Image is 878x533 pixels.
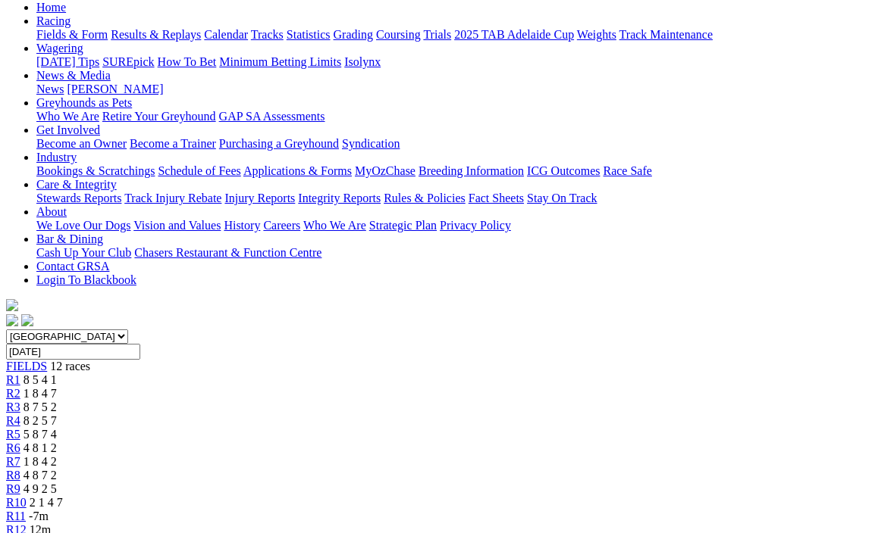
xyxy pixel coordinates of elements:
[219,137,339,150] a: Purchasing a Greyhound
[24,428,57,441] span: 5 8 7 4
[298,192,381,204] a: Integrity Reports
[24,441,57,454] span: 4 8 1 2
[24,373,57,386] span: 8 5 4 1
[21,314,33,326] img: twitter.svg
[6,344,140,360] input: Select date
[36,28,108,41] a: Fields & Form
[287,28,331,41] a: Statistics
[6,314,18,326] img: facebook.svg
[36,192,861,205] div: Care & Integrity
[440,219,511,232] a: Privacy Policy
[134,246,321,259] a: Chasers Restaurant & Function Centre
[619,28,713,41] a: Track Maintenance
[24,469,57,482] span: 4 8 7 2
[6,360,47,372] a: FIELDS
[36,69,111,82] a: News & Media
[423,28,451,41] a: Trials
[36,110,99,123] a: Who We Are
[36,246,861,260] div: Bar & Dining
[36,110,861,123] div: Greyhounds as Pets
[6,482,20,495] a: R9
[36,164,155,177] a: Bookings & Scratchings
[204,28,248,41] a: Calendar
[219,110,325,123] a: GAP SA Assessments
[24,401,57,413] span: 8 7 5 2
[6,428,20,441] a: R5
[36,137,127,150] a: Become an Owner
[6,373,20,386] a: R1
[6,469,20,482] a: R8
[36,137,861,151] div: Get Involved
[342,137,400,150] a: Syndication
[36,14,71,27] a: Racing
[102,55,154,68] a: SUREpick
[369,219,437,232] a: Strategic Plan
[527,164,600,177] a: ICG Outcomes
[243,164,352,177] a: Applications & Forms
[36,219,130,232] a: We Love Our Dogs
[36,205,67,218] a: About
[111,28,201,41] a: Results & Replays
[30,496,63,509] span: 2 1 4 7
[6,455,20,468] a: R7
[36,123,100,136] a: Get Involved
[219,55,341,68] a: Minimum Betting Limits
[36,232,103,245] a: Bar & Dining
[133,219,221,232] a: Vision and Values
[603,164,651,177] a: Race Safe
[384,192,466,204] a: Rules & Policies
[224,219,260,232] a: History
[36,219,861,232] div: About
[24,482,57,495] span: 4 9 2 5
[303,219,366,232] a: Who We Are
[36,273,136,286] a: Login To Blackbook
[6,510,26,522] a: R11
[158,164,240,177] a: Schedule of Fees
[263,219,300,232] a: Careers
[355,164,415,177] a: MyOzChase
[158,55,217,68] a: How To Bet
[24,414,57,427] span: 8 2 5 7
[454,28,574,41] a: 2025 TAB Adelaide Cup
[67,83,163,95] a: [PERSON_NAME]
[36,192,121,204] a: Stewards Reports
[376,28,421,41] a: Coursing
[36,83,64,95] a: News
[224,192,295,204] a: Injury Reports
[124,192,221,204] a: Track Injury Rebate
[6,441,20,454] a: R6
[36,260,109,273] a: Contact GRSA
[6,496,27,509] a: R10
[6,387,20,400] a: R2
[36,164,861,178] div: Industry
[36,42,83,55] a: Wagering
[6,414,20,427] a: R4
[102,110,216,123] a: Retire Your Greyhound
[344,55,381,68] a: Isolynx
[50,360,90,372] span: 12 races
[577,28,616,41] a: Weights
[36,151,77,164] a: Industry
[251,28,284,41] a: Tracks
[36,178,117,191] a: Care & Integrity
[24,455,57,468] span: 1 8 4 2
[36,28,861,42] div: Racing
[334,28,373,41] a: Grading
[29,510,49,522] span: -7m
[36,96,132,109] a: Greyhounds as Pets
[469,192,524,204] a: Fact Sheets
[36,1,66,14] a: Home
[130,137,216,150] a: Become a Trainer
[36,55,861,69] div: Wagering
